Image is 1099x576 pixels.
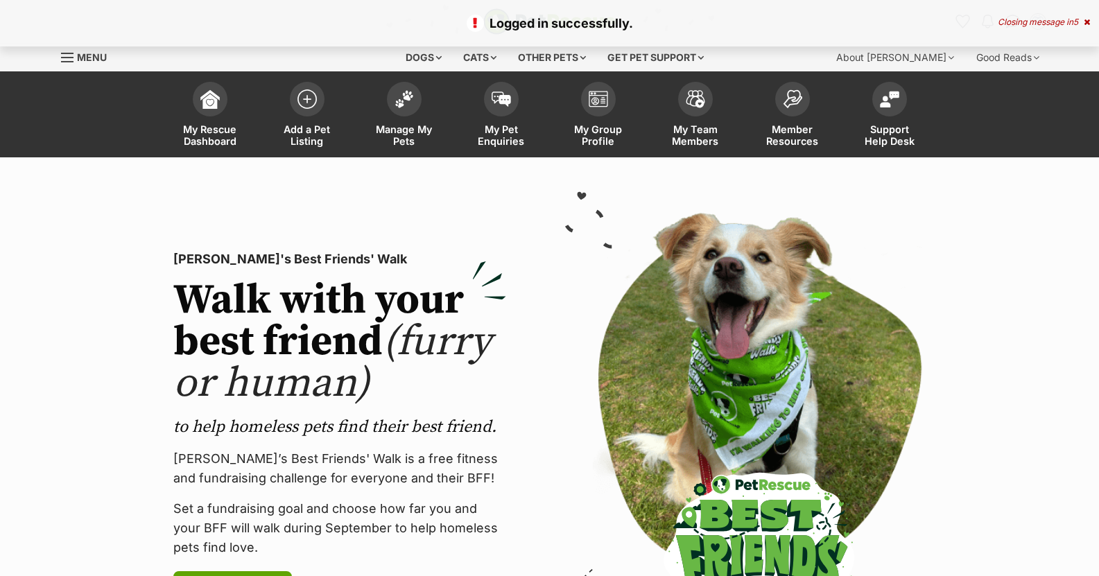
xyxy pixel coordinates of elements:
[173,280,506,405] h2: Walk with your best friend
[173,449,506,488] p: [PERSON_NAME]’s Best Friends' Walk is a free fitness and fundraising challenge for everyone and t...
[395,90,414,108] img: manage-my-pets-icon-02211641906a0b7f246fdf0571729dbe1e7629f14944591b6c1af311fb30b64b.svg
[783,89,802,108] img: member-resources-icon-8e73f808a243e03378d46382f2149f9095a855e16c252ad45f914b54edf8863c.svg
[173,250,506,269] p: [PERSON_NAME]'s Best Friends' Walk
[492,91,511,107] img: pet-enquiries-icon-7e3ad2cf08bfb03b45e93fb7055b45f3efa6380592205ae92323e6603595dc1f.svg
[647,75,744,157] a: My Team Members
[77,51,107,63] span: Menu
[470,123,533,147] span: My Pet Enquiries
[841,75,938,157] a: Support Help Desk
[179,123,241,147] span: My Rescue Dashboard
[396,44,451,71] div: Dogs
[297,89,317,109] img: add-pet-listing-icon-0afa8454b4691262ce3f59096e99ab1cd57d4a30225e0717b998d2c9b9846f56.svg
[173,499,506,557] p: Set a fundraising goal and choose how far you and your BFF will walk during September to help hom...
[276,123,338,147] span: Add a Pet Listing
[259,75,356,157] a: Add a Pet Listing
[162,75,259,157] a: My Rescue Dashboard
[173,316,492,410] span: (furry or human)
[173,416,506,438] p: to help homeless pets find their best friend.
[508,44,596,71] div: Other pets
[686,90,705,108] img: team-members-icon-5396bd8760b3fe7c0b43da4ab00e1e3bb1a5d9ba89233759b79545d2d3fc5d0d.svg
[598,44,713,71] div: Get pet support
[880,91,899,107] img: help-desk-icon-fdf02630f3aa405de69fd3d07c3f3aa587a6932b1a1747fa1d2bba05be0121f9.svg
[967,44,1049,71] div: Good Reads
[373,123,435,147] span: Manage My Pets
[744,75,841,157] a: Member Resources
[589,91,608,107] img: group-profile-icon-3fa3cf56718a62981997c0bc7e787c4b2cf8bcc04b72c1350f741eb67cf2f40e.svg
[858,123,921,147] span: Support Help Desk
[200,89,220,109] img: dashboard-icon-eb2f2d2d3e046f16d808141f083e7271f6b2e854fb5c12c21221c1fb7104beca.svg
[567,123,630,147] span: My Group Profile
[453,44,506,71] div: Cats
[827,44,964,71] div: About [PERSON_NAME]
[761,123,824,147] span: Member Resources
[356,75,453,157] a: Manage My Pets
[664,123,727,147] span: My Team Members
[453,75,550,157] a: My Pet Enquiries
[61,44,116,69] a: Menu
[550,75,647,157] a: My Group Profile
